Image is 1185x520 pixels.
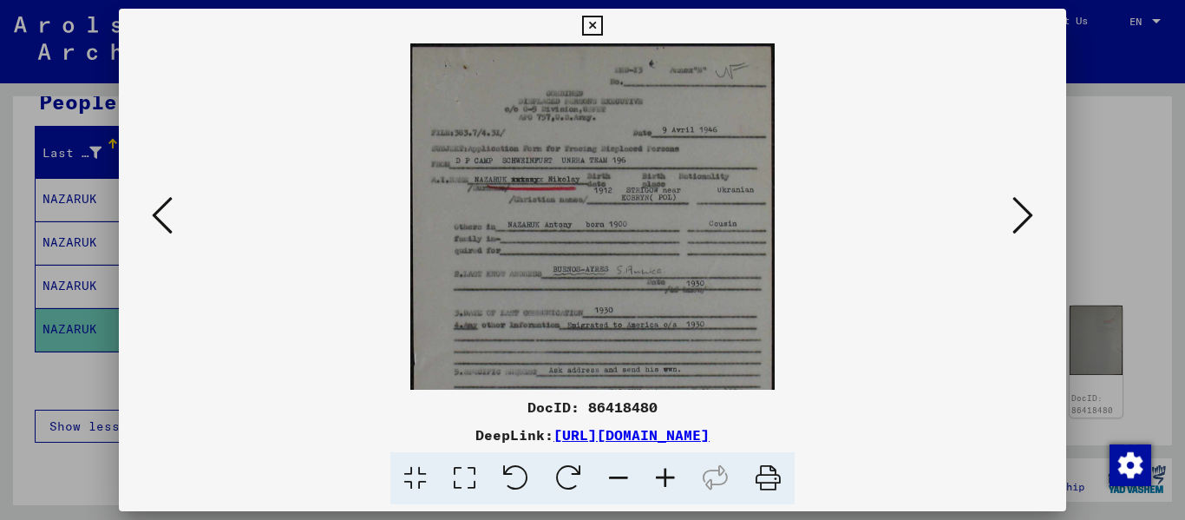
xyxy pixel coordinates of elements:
div: DocID: 86418480 [119,397,1067,418]
img: Zustimmung ändern [1110,444,1151,486]
img: 001.jpg [410,43,775,520]
div: Zustimmung ändern [1109,444,1150,485]
div: DeepLink: [119,425,1067,445]
a: [URL][DOMAIN_NAME] [553,426,710,444]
